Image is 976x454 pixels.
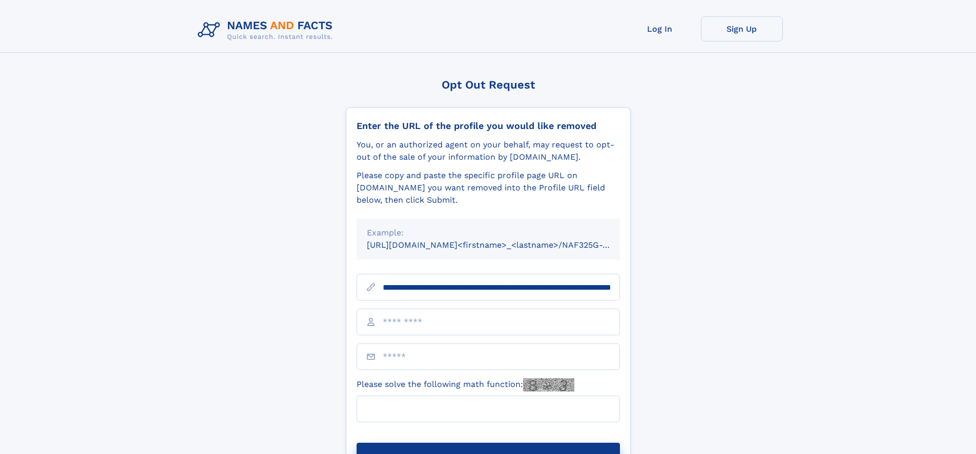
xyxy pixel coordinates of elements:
[357,120,620,132] div: Enter the URL of the profile you would like removed
[619,16,701,41] a: Log In
[367,240,639,250] small: [URL][DOMAIN_NAME]<firstname>_<lastname>/NAF325G-xxxxxxxx
[346,78,631,91] div: Opt Out Request
[194,16,341,44] img: Logo Names and Facts
[701,16,783,41] a: Sign Up
[357,139,620,163] div: You, or an authorized agent on your behalf, may request to opt-out of the sale of your informatio...
[367,227,610,239] div: Example:
[357,378,574,392] label: Please solve the following math function:
[357,169,620,206] div: Please copy and paste the specific profile page URL on [DOMAIN_NAME] you want removed into the Pr...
